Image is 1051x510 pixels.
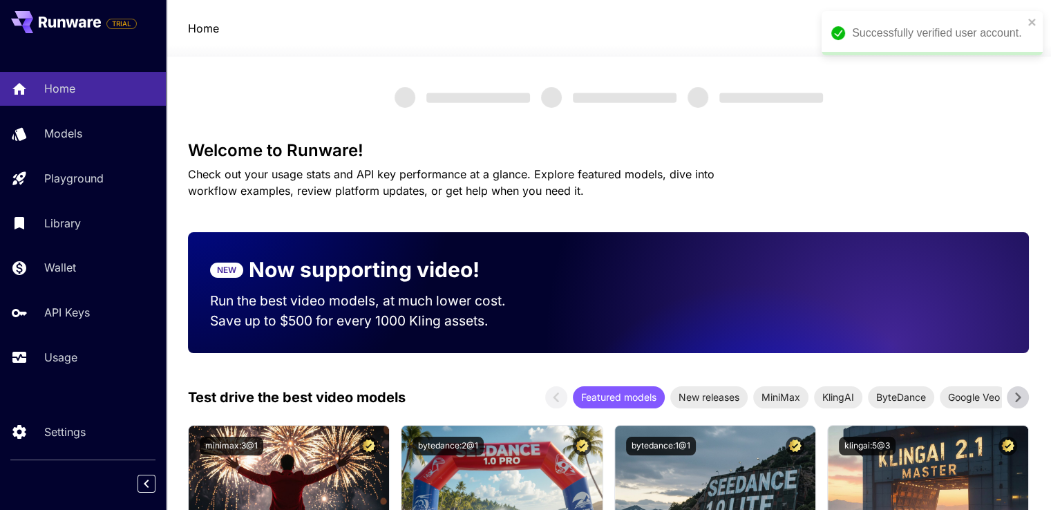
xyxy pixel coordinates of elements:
[210,311,532,331] p: Save up to $500 for every 1000 Kling assets.
[44,215,81,232] p: Library
[852,25,1023,41] div: Successfully verified user account.
[839,437,896,455] button: klingai:5@3
[107,19,136,29] span: TRIAL
[786,437,804,455] button: Certified Model – Vetted for best performance and includes a commercial license.
[210,291,532,311] p: Run the best video models, at much lower cost.
[188,141,1029,160] h3: Welcome to Runware!
[200,437,263,455] button: minimax:3@1
[868,390,934,404] span: ByteDance
[573,390,665,404] span: Featured models
[998,437,1017,455] button: Certified Model – Vetted for best performance and includes a commercial license.
[217,264,236,276] p: NEW
[814,386,862,408] div: KlingAI
[670,386,748,408] div: New releases
[1028,17,1037,28] button: close
[573,437,591,455] button: Certified Model – Vetted for best performance and includes a commercial license.
[573,386,665,408] div: Featured models
[868,386,934,408] div: ByteDance
[626,437,696,455] button: bytedance:1@1
[753,390,808,404] span: MiniMax
[106,15,137,32] span: Add your payment card to enable full platform functionality.
[188,167,714,198] span: Check out your usage stats and API key performance at a glance. Explore featured models, dive int...
[188,387,406,408] p: Test drive the best video models
[413,437,484,455] button: bytedance:2@1
[940,390,1008,404] span: Google Veo
[44,349,77,366] p: Usage
[753,386,808,408] div: MiniMax
[359,437,378,455] button: Certified Model – Vetted for best performance and includes a commercial license.
[814,390,862,404] span: KlingAI
[188,20,219,37] nav: breadcrumb
[249,254,480,285] p: Now supporting video!
[44,424,86,440] p: Settings
[188,20,219,37] a: Home
[138,475,155,493] button: Collapse sidebar
[44,304,90,321] p: API Keys
[44,170,104,187] p: Playground
[940,386,1008,408] div: Google Veo
[44,125,82,142] p: Models
[670,390,748,404] span: New releases
[44,259,76,276] p: Wallet
[44,80,75,97] p: Home
[148,471,166,496] div: Collapse sidebar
